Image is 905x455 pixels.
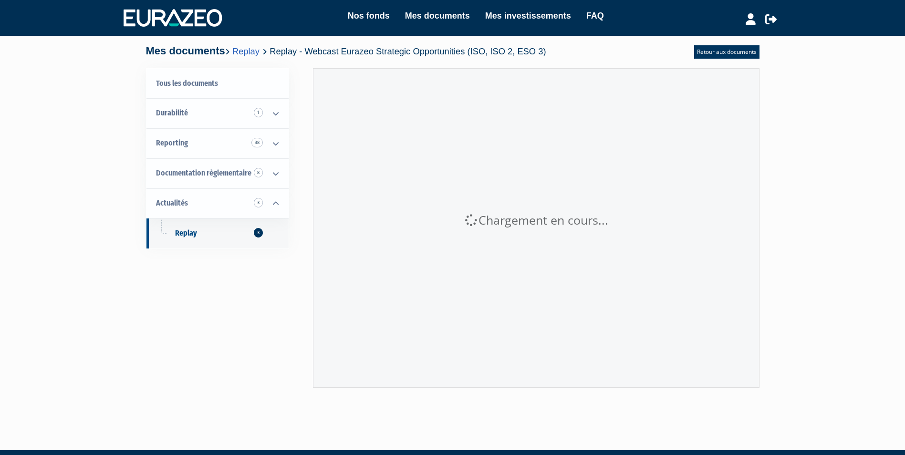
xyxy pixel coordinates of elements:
span: Durabilité [156,108,188,117]
span: Actualités [156,198,188,207]
a: FAQ [586,9,604,22]
a: Nos fonds [348,9,390,22]
span: Documentation règlementaire [156,168,251,177]
span: 1 [254,108,263,117]
a: Retour aux documents [694,45,759,59]
a: Replay3 [146,218,289,248]
a: Durabilité 1 [146,98,289,128]
a: Actualités 3 [146,188,289,218]
span: Reporting [156,138,188,147]
span: 8 [254,168,263,177]
a: Mes investissements [485,9,571,22]
span: Replay [175,228,197,238]
span: 3 [254,198,263,207]
a: Mes documents [405,9,470,22]
a: Tous les documents [146,69,289,99]
span: Replay - Webcast Eurazeo Strategic Opportunities (ISO, ISO 2, ESO 3) [270,46,546,56]
h4: Mes documents [146,45,546,57]
span: 3 [254,228,263,238]
a: Documentation règlementaire 8 [146,158,289,188]
a: Replay [232,46,260,56]
span: 38 [251,138,263,147]
img: 1732889491-logotype_eurazeo_blanc_rvb.png [124,9,222,26]
a: Reporting 38 [146,128,289,158]
div: Chargement en cours... [313,212,759,229]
